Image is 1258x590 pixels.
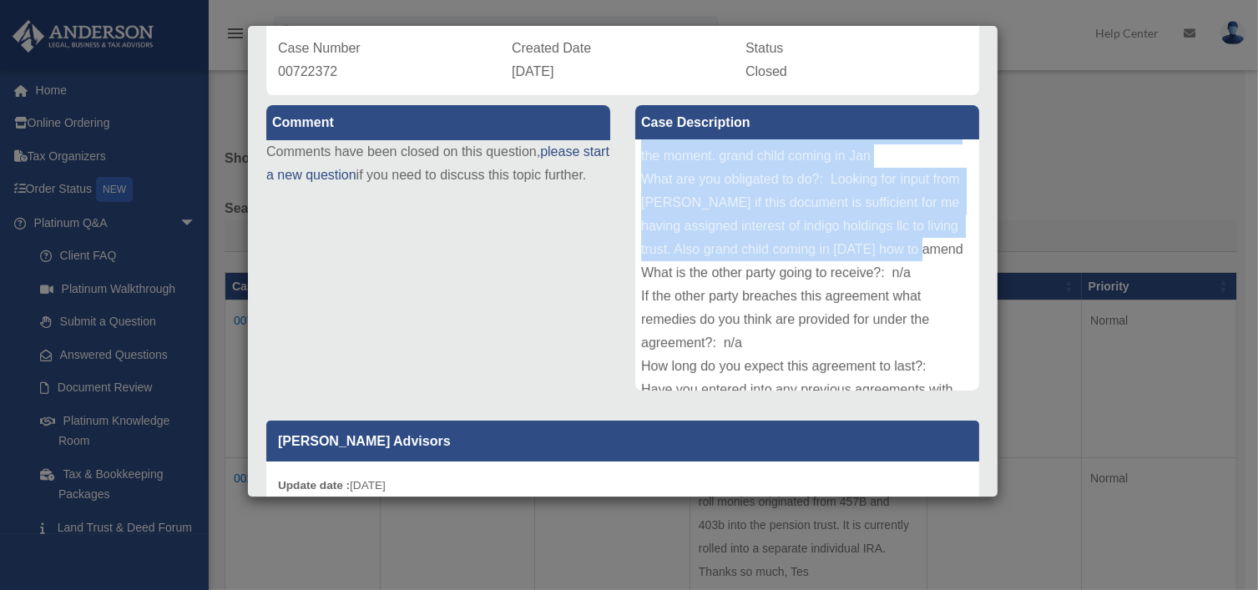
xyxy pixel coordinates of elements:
[266,140,610,187] p: Comments have been closed on this question, if you need to discuss this topic further.
[278,479,350,492] b: Update date :
[266,421,979,461] p: [PERSON_NAME] Advisors
[635,140,979,391] div: Type of Document: pdf Document Title: living trust Document Title: living trust Top Concerns You’...
[266,105,610,140] label: Comment
[266,144,609,182] a: please start a new question
[278,64,337,78] span: 00722372
[512,64,553,78] span: [DATE]
[278,479,386,492] small: [DATE]
[635,105,979,140] label: Case Description
[745,64,787,78] span: Closed
[745,41,783,55] span: Status
[512,41,591,55] span: Created Date
[278,41,361,55] span: Case Number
